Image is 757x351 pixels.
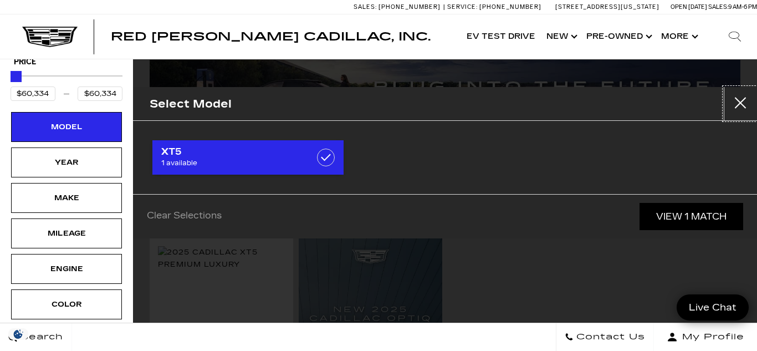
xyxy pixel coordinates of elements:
[677,294,749,321] a: Live Chat
[574,329,645,345] span: Contact Us
[161,157,309,169] span: 1 available
[479,3,541,11] span: [PHONE_NUMBER]
[6,328,31,340] img: Opt-Out Icon
[11,183,122,213] div: MakeMake
[11,147,122,177] div: YearYear
[11,71,22,82] div: Maximum Price
[683,301,742,314] span: Live Chat
[111,30,431,43] span: Red [PERSON_NAME] Cadillac, Inc.
[11,67,122,101] div: Price
[14,57,119,67] h5: Price
[147,210,222,223] a: Clear Selections
[11,254,122,284] div: EngineEngine
[656,14,702,59] button: More
[378,3,441,11] span: [PHONE_NUMBER]
[461,14,541,59] a: EV Test Drive
[39,192,94,204] div: Make
[78,87,122,101] input: Maximum
[39,263,94,275] div: Engine
[354,4,443,10] a: Sales: [PHONE_NUMBER]
[39,156,94,169] div: Year
[724,87,757,120] button: Close
[640,203,743,230] a: View 1 Match
[22,26,78,47] img: Cadillac Dark Logo with Cadillac White Text
[11,87,55,101] input: Minimum
[354,3,377,11] span: Sales:
[713,14,757,59] div: Search
[728,3,757,11] span: 9 AM-6 PM
[39,121,94,133] div: Model
[17,329,63,345] span: Search
[581,14,656,59] a: Pre-Owned
[678,329,744,345] span: My Profile
[39,298,94,311] div: Color
[6,328,31,340] section: Click to Open Cookie Consent Modal
[654,323,757,351] button: Open user profile menu
[447,3,478,11] span: Service:
[708,3,728,11] span: Sales:
[152,140,344,175] a: XT51 available
[39,227,94,240] div: Mileage
[150,95,232,113] h2: Select Model
[11,112,122,142] div: ModelModel
[111,31,431,42] a: Red [PERSON_NAME] Cadillac, Inc.
[556,323,654,351] a: Contact Us
[671,3,707,11] span: Open [DATE]
[555,3,659,11] a: [STREET_ADDRESS][US_STATE]
[161,146,309,157] span: XT5
[11,289,122,319] div: ColorColor
[443,4,544,10] a: Service: [PHONE_NUMBER]
[541,14,581,59] a: New
[11,218,122,248] div: MileageMileage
